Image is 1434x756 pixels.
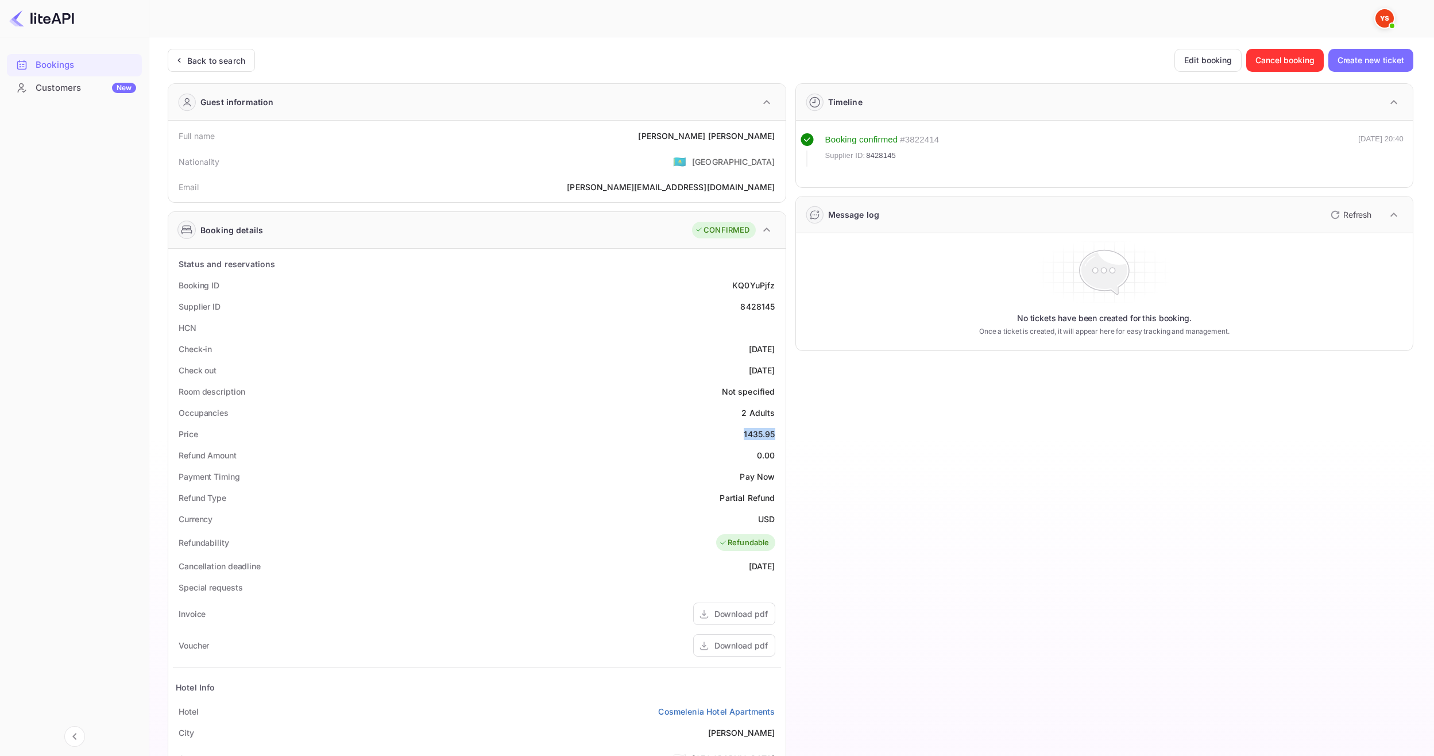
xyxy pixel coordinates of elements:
div: 8428145 [740,300,775,313]
div: Bookings [36,59,136,72]
div: Full name [179,130,215,142]
div: Refundability [179,537,229,549]
button: Collapse navigation [64,726,85,747]
div: Bookings [7,54,142,76]
div: Message log [828,209,880,221]
div: Currency [179,513,212,525]
div: Download pdf [714,608,768,620]
p: No tickets have been created for this booking. [1017,313,1192,324]
div: Email [179,181,199,193]
img: Yandex Support [1375,9,1394,28]
div: Pay Now [740,470,775,483]
div: Price [179,428,198,440]
p: Once a ticket is created, it will appear here for easy tracking and management. [937,326,1271,337]
div: [PERSON_NAME] [PERSON_NAME] [638,130,775,142]
div: Refund Amount [179,449,237,461]
div: Guest information [200,96,274,108]
div: Invoice [179,608,206,620]
button: Create new ticket [1328,49,1413,72]
a: Cosmelenia Hotel Apartments [658,705,775,718]
div: Booking confirmed [825,133,898,146]
div: KQ0YuPjfz [732,279,775,291]
div: City [179,727,194,739]
div: Cancellation deadline [179,560,261,572]
div: # 3822414 [900,133,939,146]
div: 2 Adults [741,407,775,419]
a: CustomersNew [7,77,142,98]
div: CustomersNew [7,77,142,99]
div: 1435.95 [744,428,775,440]
div: [PERSON_NAME] [708,727,775,739]
span: Supplier ID: [825,150,865,161]
span: United States [673,151,686,172]
div: Booking details [200,224,263,236]
div: Occupancies [179,407,229,419]
p: Refresh [1343,209,1371,221]
div: Nationality [179,156,220,168]
div: HCN [179,322,196,334]
div: Hotel Info [176,681,215,693]
div: [DATE] [749,343,775,355]
div: Check-in [179,343,212,355]
div: [DATE] [749,560,775,572]
span: 8428145 [866,150,896,161]
div: Not specified [722,385,775,398]
div: Back to search [187,55,245,67]
div: New [112,83,136,93]
div: 0.00 [757,449,775,461]
div: Check out [179,364,217,376]
div: CONFIRMED [695,225,749,236]
div: Timeline [828,96,863,108]
div: Voucher [179,639,209,651]
button: Cancel booking [1246,49,1324,72]
div: [DATE] 20:40 [1358,133,1404,167]
div: [PERSON_NAME][EMAIL_ADDRESS][DOMAIN_NAME] [567,181,775,193]
img: LiteAPI logo [9,9,74,28]
button: Edit booking [1174,49,1242,72]
div: Room description [179,385,245,398]
div: Status and reservations [179,258,275,270]
div: Special requests [179,581,242,593]
div: Refund Type [179,492,226,504]
button: Refresh [1324,206,1376,224]
div: Booking ID [179,279,219,291]
div: Hotel [179,705,199,718]
div: Supplier ID [179,300,221,313]
div: [DATE] [749,364,775,376]
a: Bookings [7,54,142,75]
div: [GEOGRAPHIC_DATA] [692,156,775,168]
div: Payment Timing [179,470,240,483]
div: Refundable [719,537,770,549]
div: Download pdf [714,639,768,651]
div: Customers [36,82,136,95]
div: USD [758,513,775,525]
div: Partial Refund [720,492,775,504]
